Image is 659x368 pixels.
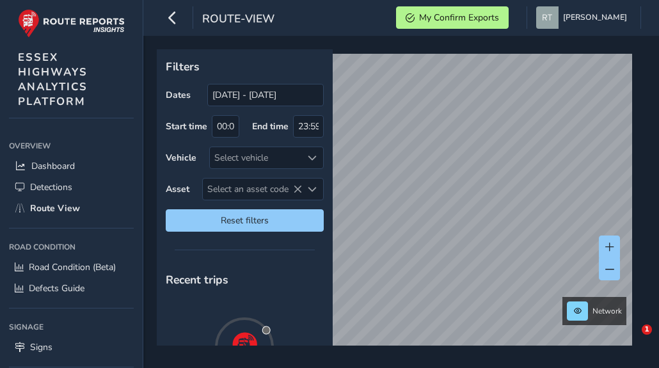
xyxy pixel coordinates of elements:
[166,272,228,287] span: Recent trips
[9,198,134,219] a: Route View
[30,181,72,193] span: Detections
[29,261,116,273] span: Road Condition (Beta)
[615,324,646,355] iframe: Intercom live chat
[210,147,302,168] div: Select vehicle
[166,183,189,195] label: Asset
[9,317,134,337] div: Signage
[166,89,191,101] label: Dates
[9,257,134,278] a: Road Condition (Beta)
[9,177,134,198] a: Detections
[302,179,323,200] div: Select an asset code
[29,282,84,294] span: Defects Guide
[592,306,622,316] span: Network
[9,136,134,156] div: Overview
[9,278,134,299] a: Defects Guide
[9,337,134,358] a: Signs
[419,12,499,24] span: My Confirm Exports
[203,179,302,200] span: Select an asset code
[166,209,324,232] button: Reset filters
[9,237,134,257] div: Road Condition
[9,156,134,177] a: Dashboard
[175,214,314,227] span: Reset filters
[30,202,80,214] span: Route View
[252,120,289,132] label: End time
[563,6,627,29] span: [PERSON_NAME]
[202,11,274,29] span: route-view
[166,152,196,164] label: Vehicle
[18,9,125,38] img: rr logo
[31,160,75,172] span: Dashboard
[18,50,88,109] span: ESSEX HIGHWAYS ANALYTICS PLATFORM
[30,341,52,353] span: Signs
[396,6,509,29] button: My Confirm Exports
[166,120,207,132] label: Start time
[536,6,559,29] img: diamond-layout
[642,324,652,335] span: 1
[166,58,324,75] p: Filters
[536,6,631,29] button: [PERSON_NAME]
